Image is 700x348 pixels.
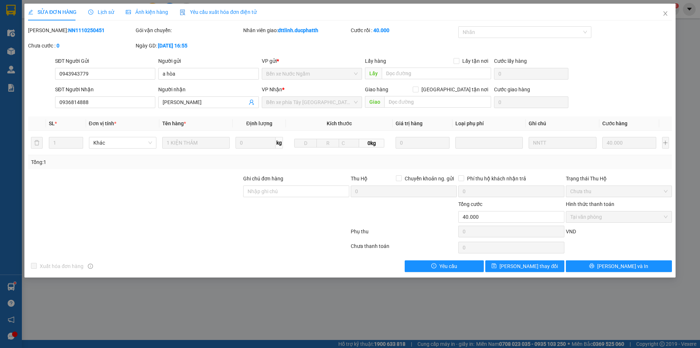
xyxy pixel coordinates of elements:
[31,158,270,166] div: Tổng: 1
[28,9,77,15] span: SỬA ĐƠN HÀNG
[136,42,242,50] div: Ngày GD:
[597,262,648,270] span: [PERSON_NAME] và In
[529,137,596,149] input: Ghi Chú
[655,4,676,24] button: Close
[491,263,497,269] span: save
[526,116,599,131] th: Ghi chú
[458,201,482,207] span: Tổng cước
[249,99,254,105] span: user-add
[28,26,134,34] div: [PERSON_NAME]:
[365,68,382,79] span: Lấy
[589,263,594,269] span: printer
[93,137,152,148] span: Khác
[180,9,257,15] span: Yêu cầu xuất hóa đơn điện tử
[566,260,672,272] button: printer[PERSON_NAME] và In
[327,121,352,126] span: Kích thước
[162,137,230,149] input: VD: Bàn, Ghế
[55,85,155,93] div: SĐT Người Nhận
[136,26,242,34] div: Gói vận chuyển:
[570,186,668,197] span: Chưa thu
[180,9,186,15] img: icon
[246,121,272,126] span: Định lượng
[566,175,672,183] div: Trạng thái Thu Hộ
[396,137,450,149] input: 0
[28,9,33,15] span: edit
[243,186,349,197] input: Ghi chú đơn hàng
[158,43,187,49] b: [DATE] 16:55
[602,137,657,149] input: 0
[350,242,458,255] div: Chưa thanh toán
[464,175,529,183] span: Phí thu hộ khách nhận trả
[55,57,155,65] div: SĐT Người Gửi
[405,260,484,272] button: exclamation-circleYêu cầu
[373,27,389,33] b: 40.000
[278,27,318,33] b: dttlinh.ducphatth
[88,9,93,15] span: clock-circle
[316,139,339,148] input: R
[494,87,530,92] label: Cước giao hàng
[262,87,282,92] span: VP Nhận
[499,262,558,270] span: [PERSON_NAME] thay đổi
[662,11,668,16] span: close
[439,262,457,270] span: Yêu cầu
[339,139,359,148] input: C
[28,42,134,50] div: Chưa cước :
[494,58,527,64] label: Cước lấy hàng
[351,176,367,181] span: Thu Hộ
[68,27,105,33] b: NN1110250451
[266,68,358,79] span: Bến xe Nước Ngầm
[566,229,576,234] span: VND
[359,139,384,148] span: 0kg
[365,87,388,92] span: Giao hàng
[365,96,384,108] span: Giao
[494,96,568,108] input: Cước giao hàng
[566,201,614,207] label: Hình thức thanh toán
[243,26,349,34] div: Nhân viên giao:
[382,68,491,79] input: Dọc đường
[662,137,669,149] button: plus
[262,57,362,65] div: VP gửi
[402,175,457,183] span: Chuyển khoản ng. gửi
[49,121,55,126] span: SL
[88,9,114,15] span: Lịch sử
[162,121,186,126] span: Tên hàng
[459,57,491,65] span: Lấy tận nơi
[602,121,627,126] span: Cước hàng
[126,9,131,15] span: picture
[419,85,491,93] span: [GEOGRAPHIC_DATA] tận nơi
[126,9,168,15] span: Ảnh kiện hàng
[243,176,283,181] label: Ghi chú đơn hàng
[351,26,457,34] div: Cước rồi :
[431,263,436,269] span: exclamation-circle
[276,137,283,149] span: kg
[350,227,458,240] div: Phụ thu
[452,116,526,131] th: Loại phụ phí
[88,264,93,269] span: info-circle
[31,137,43,149] button: delete
[158,57,258,65] div: Người gửi
[384,96,491,108] input: Dọc đường
[294,139,317,148] input: D
[37,262,86,270] span: Xuất hóa đơn hàng
[57,43,59,49] b: 0
[570,211,668,222] span: Tại văn phòng
[485,260,564,272] button: save[PERSON_NAME] thay đổi
[396,121,423,126] span: Giá trị hàng
[365,58,386,64] span: Lấy hàng
[266,97,358,108] span: Bến xe phía Tây Thanh Hóa
[494,68,568,80] input: Cước lấy hàng
[89,121,116,126] span: Đơn vị tính
[158,85,258,93] div: Người nhận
